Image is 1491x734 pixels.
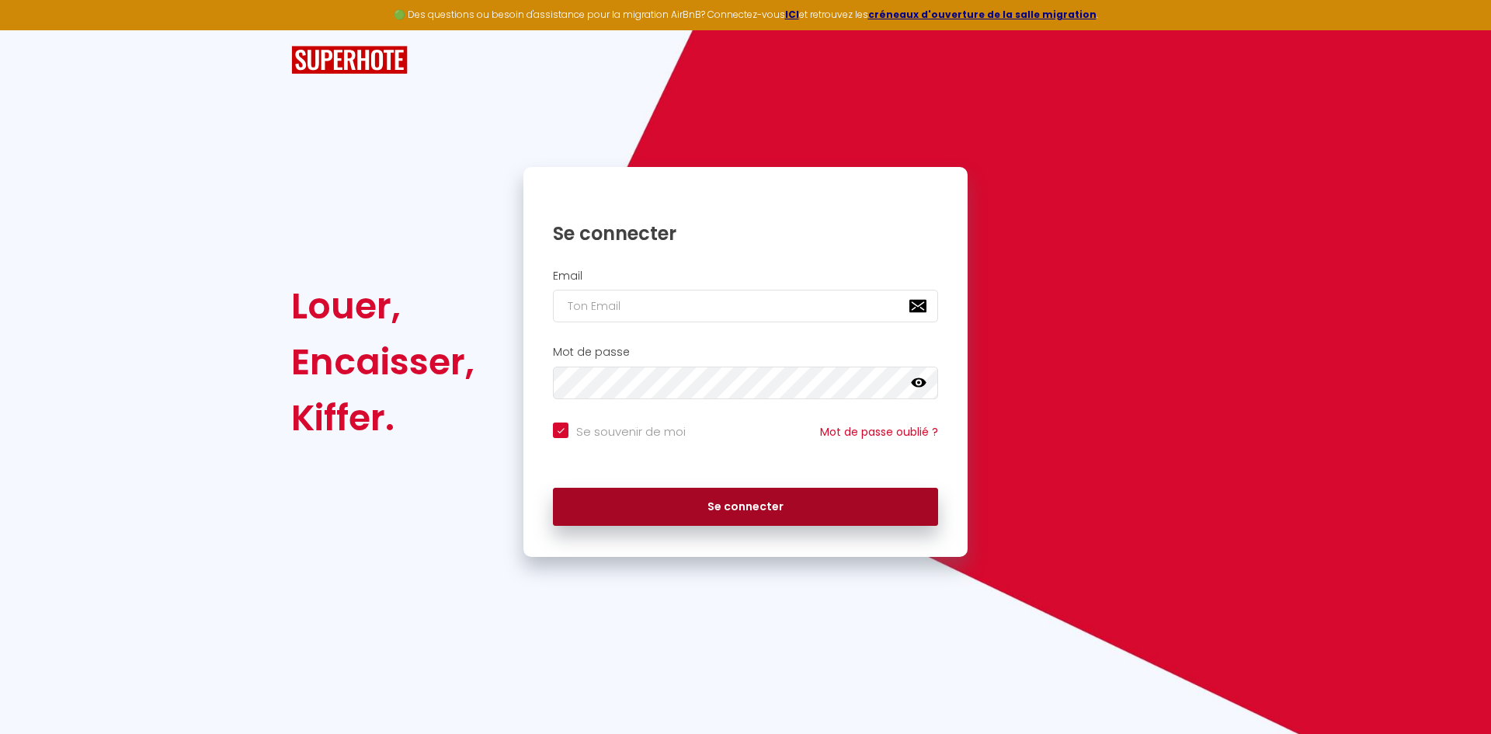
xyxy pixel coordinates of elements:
a: créneaux d'ouverture de la salle migration [868,8,1097,21]
h2: Email [553,270,938,283]
a: Mot de passe oublié ? [820,424,938,440]
a: ICI [785,8,799,21]
img: SuperHote logo [291,46,408,75]
div: Kiffer. [291,390,474,446]
div: Louer, [291,278,474,334]
h2: Mot de passe [553,346,938,359]
input: Ton Email [553,290,938,322]
div: Encaisser, [291,334,474,390]
h1: Se connecter [553,221,938,245]
button: Se connecter [553,488,938,527]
